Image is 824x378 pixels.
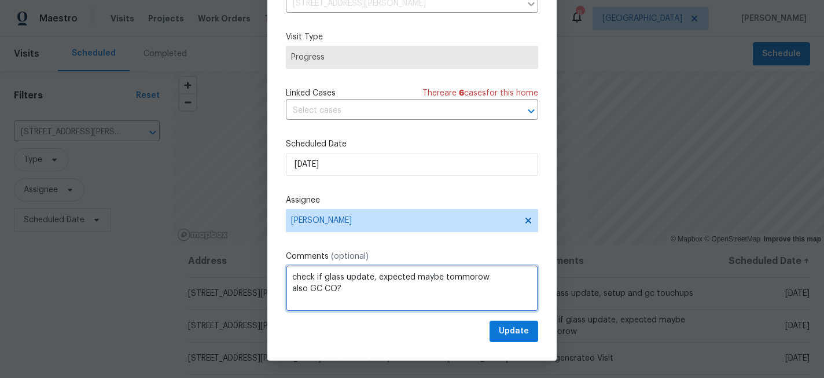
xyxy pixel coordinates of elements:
[286,194,538,206] label: Assignee
[291,52,533,63] span: Progress
[286,251,538,262] label: Comments
[286,265,538,311] textarea: check if glass update, expected maybe tommorow also GC CO?
[422,87,538,99] span: There are case s for this home
[459,89,464,97] span: 6
[286,87,336,99] span: Linked Cases
[286,138,538,150] label: Scheduled Date
[291,216,518,225] span: [PERSON_NAME]
[286,153,538,176] input: M/D/YYYY
[331,252,369,260] span: (optional)
[523,103,539,119] button: Open
[286,31,538,43] label: Visit Type
[286,102,506,120] input: Select cases
[499,324,529,339] span: Update
[490,321,538,342] button: Update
